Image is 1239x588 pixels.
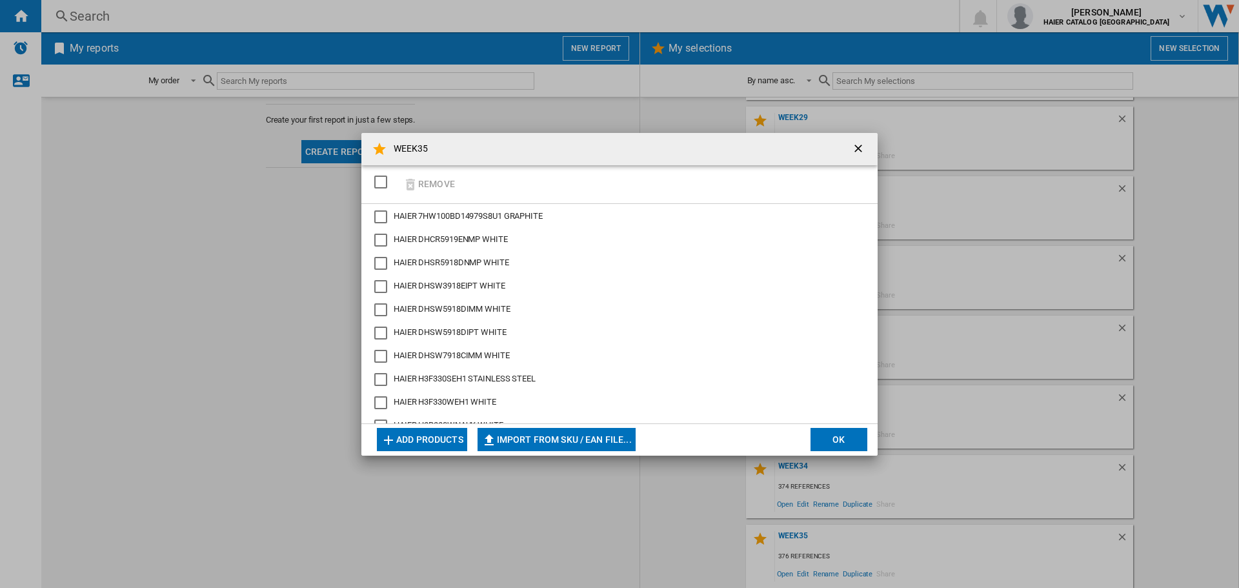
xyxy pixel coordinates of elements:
[374,303,854,316] md-checkbox: HAIER DHSW5918DIMM WHITE
[394,211,543,221] span: HAIER 7HW100BD14979S8U1 GRAPHITE
[394,327,507,337] span: HAIER DHSW5918DIPT WHITE
[374,420,854,432] md-checkbox: HAIER H3R330WNAUK WHITE
[847,136,872,162] button: getI18NText('BUTTONS.CLOSE_DIALOG')
[394,258,509,267] span: HAIER DHSR5918DNMP WHITE
[394,397,496,407] span: HAIER H3F330WEH1 WHITE
[811,428,867,451] button: OK
[374,327,854,340] md-checkbox: HAIER DHSW5918DIPT WHITE
[374,257,854,270] md-checkbox: HAIER DHSR5918DNMP WHITE
[374,350,854,363] md-checkbox: HAIER DHSW7918CIMM WHITE
[374,396,854,409] md-checkbox: HAIER H3F330WEH1 WHITE
[374,280,854,293] md-checkbox: HAIER DHSW3918EIPT WHITE
[394,281,505,290] span: HAIER DHSW3918EIPT WHITE
[394,304,510,314] span: HAIER DHSW5918DIMM WHITE
[394,350,510,360] span: HAIER DHSW7918CIMM WHITE
[399,169,459,199] button: Remove
[374,172,394,193] md-checkbox: SELECTIONS.EDITION_POPUP.SELECT_DESELECT
[374,234,854,247] md-checkbox: HAIER DHCR5919ENMP WHITE
[374,373,854,386] md-checkbox: HAIER H3F330SEH1 STAINLESS STEEL
[394,420,503,430] span: HAIER H3R330WNAUK WHITE
[387,143,428,156] h4: WEEK35
[377,428,467,451] button: Add products
[852,142,867,157] ng-md-icon: getI18NText('BUTTONS.CLOSE_DIALOG')
[478,428,636,451] button: Import from SKU / EAN file...
[394,374,536,383] span: HAIER H3F330SEH1 STAINLESS STEEL
[394,234,508,244] span: HAIER DHCR5919ENMP WHITE
[374,210,854,223] md-checkbox: HAIER 7HW100BD14979S8U1 GRAPHITE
